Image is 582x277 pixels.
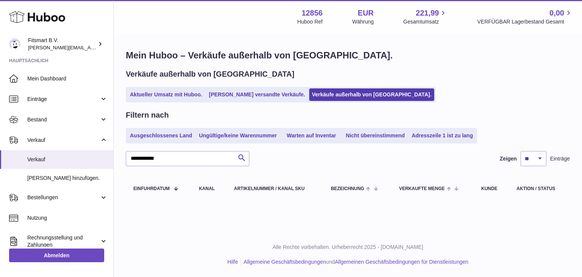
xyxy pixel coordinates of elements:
[477,8,573,25] a: 0,00 VERFÜGBAR Lagerbestand Gesamt
[549,8,564,18] span: 0,00
[477,18,573,25] span: VERFÜGBAR Lagerbestand Gesamt
[127,88,205,101] a: Aktueller Umsatz mit Huboo.
[281,129,342,142] a: Warten auf Inventar
[120,244,576,251] p: Alle Rechte vorbehalten. Urheberrecht 2025 - [DOMAIN_NAME]
[500,155,517,162] label: Zeigen
[127,129,195,142] a: Ausgeschlossenes Land
[244,259,326,265] a: Allgemeine Geschäftsbedingungen
[27,214,108,222] span: Nutzung
[352,18,374,25] div: Währung
[403,8,447,25] a: 221,99 Gesamtumsatz
[27,156,108,163] span: Verkauf
[409,129,476,142] a: Adresszeile 1 ist zu lang
[335,259,468,265] a: Allgemeinen Geschäftsbedingungen für Dienstleistungen
[28,37,96,51] div: Fitsmart B.V.
[27,194,100,201] span: Bestellungen
[227,259,238,265] a: Hilfe
[126,49,570,61] h1: Mein Huboo – Verkäufe außerhalb von [GEOGRAPHIC_DATA].
[403,18,447,25] span: Gesamtumsatz
[416,8,439,18] span: 221,99
[358,8,374,18] strong: EUR
[297,18,323,25] div: Huboo Ref
[234,186,316,191] div: Artikelnummer / Kanal SKU
[9,249,104,262] a: Abmelden
[126,110,169,120] h2: Filtern nach
[28,44,152,50] span: [PERSON_NAME][EMAIL_ADDRESS][DOMAIN_NAME]
[207,88,308,101] a: [PERSON_NAME] versandte Verkäufe.
[196,129,280,142] a: Ungültige/keine Warennummer
[309,88,434,101] a: Verkäufe außerhalb von [GEOGRAPHIC_DATA].
[516,186,562,191] div: Aktion / Status
[199,186,219,191] div: Kanal
[399,186,445,191] span: Verkaufte Menge
[550,155,570,162] span: Einträge
[126,69,294,79] h2: Verkäufe außerhalb von [GEOGRAPHIC_DATA]
[27,175,108,182] span: [PERSON_NAME] hinzufügen.
[241,258,468,266] li: und
[9,38,20,50] img: jonathan@leaderoo.com
[133,186,170,191] span: Einfuhrdatum
[343,129,408,142] a: Nicht übereinstimmend
[481,186,501,191] div: Kunde
[27,96,100,103] span: Einträge
[27,137,100,144] span: Verkauf
[27,116,100,123] span: Bestand
[27,75,108,82] span: Mein Dashboard
[331,186,364,191] span: Bezeichnung
[302,8,323,18] strong: 12856
[27,234,100,249] span: Rechnungsstellung und Zahlungen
